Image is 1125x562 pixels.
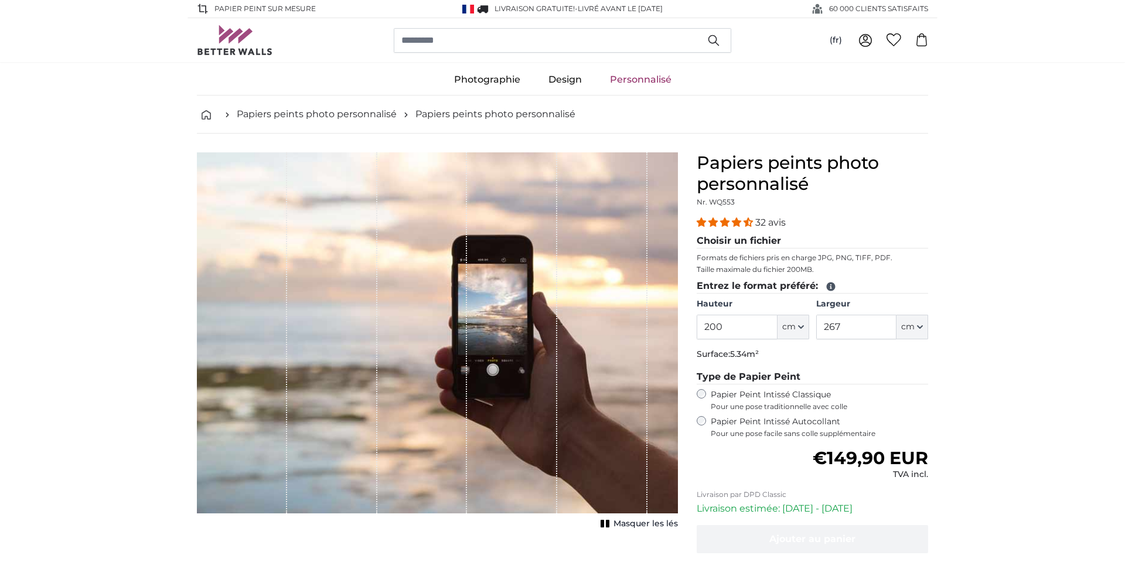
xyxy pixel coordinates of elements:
[769,533,855,544] span: Ajouter au panier
[197,152,678,532] div: 1 of 1
[711,389,928,411] label: Papier Peint Intissé Classique
[697,197,735,206] span: Nr. WQ553
[901,321,915,333] span: cm
[415,107,575,121] a: Papiers peints photo personnalisé
[697,234,928,248] legend: Choisir un fichier
[197,25,273,55] img: Betterwalls
[782,321,796,333] span: cm
[711,402,928,411] span: Pour une pose traditionnelle avec colle
[697,370,928,384] legend: Type de Papier Peint
[697,217,755,228] span: 4.31 stars
[813,447,928,469] span: €149,90 EUR
[440,64,534,95] a: Photographie
[697,298,809,310] label: Hauteur
[214,4,316,14] span: Papier peint sur mesure
[613,518,678,530] span: Masquer les lés
[697,502,928,516] p: Livraison estimée: [DATE] - [DATE]
[578,4,663,13] span: Livré avant le [DATE]
[697,265,928,274] p: Taille maximale du fichier 200MB.
[697,152,928,195] h1: Papiers peints photo personnalisé
[755,217,786,228] span: 32 avis
[597,516,678,532] button: Masquer les lés
[697,525,928,553] button: Ajouter au panier
[697,279,928,294] legend: Entrez le format préféré:
[820,30,851,51] button: (fr)
[697,349,928,360] p: Surface:
[596,64,686,95] a: Personnalisé
[896,315,928,339] button: cm
[711,429,928,438] span: Pour une pose facile sans colle supplémentaire
[462,5,474,13] img: France
[829,4,928,14] span: 60 000 CLIENTS SATISFAITS
[237,107,397,121] a: Papiers peints photo personnalisé
[711,416,928,438] label: Papier Peint Intissé Autocollant
[778,315,809,339] button: cm
[197,96,928,134] nav: breadcrumbs
[816,298,928,310] label: Largeur
[575,4,663,13] span: -
[730,349,759,359] span: 5.34m²
[697,490,928,499] p: Livraison par DPD Classic
[697,253,928,263] p: Formats de fichiers pris en charge JPG, PNG, TIFF, PDF.
[813,469,928,481] div: TVA incl.
[495,4,575,13] span: Livraison GRATUITE!
[534,64,596,95] a: Design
